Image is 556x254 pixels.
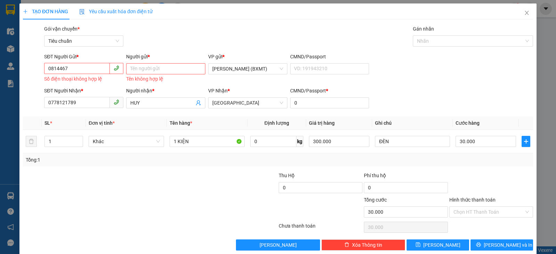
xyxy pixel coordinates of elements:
label: Gán nhãn [413,26,434,32]
span: Khác [93,136,160,147]
span: Tên hàng [170,120,192,126]
span: VP Nhận [208,88,228,93]
img: icon [79,9,85,15]
div: CMND/Passport [290,53,369,60]
span: plus [23,9,28,14]
span: Tổng cước [364,197,387,203]
span: [PERSON_NAME] [260,241,297,249]
div: Số điện thoại không hợp lệ [44,75,123,83]
span: Đơn vị tính [89,120,115,126]
th: Ghi chú [372,116,453,130]
span: close [524,10,530,16]
div: 0911279090 [6,38,62,48]
div: Tên không hợp lệ [126,75,205,83]
div: Phí thu hộ [364,172,448,182]
div: SĐT Người Gửi [44,53,123,60]
span: Định lượng [264,120,289,126]
div: Tổng: 1 [26,156,215,164]
span: phone [114,65,119,71]
span: user-add [196,100,201,106]
div: VP gửi [208,53,287,60]
span: save [416,242,420,248]
button: [PERSON_NAME] [236,239,320,251]
button: save[PERSON_NAME] [407,239,469,251]
span: TẠO ĐƠN HÀNG [23,9,68,14]
div: Người nhận [126,87,205,95]
label: Hình thức thanh toán [449,197,496,203]
span: Hồ Chí Minh (BXMT) [212,64,283,74]
span: Nhận: [66,6,83,13]
span: Tiêu chuẩn [48,36,119,46]
span: Tuy Hòa [212,98,283,108]
div: Người gửi [126,53,205,60]
div: Chưa thanh toán [278,222,363,234]
span: plus [522,139,530,144]
div: TÙNG [66,22,137,30]
button: Close [517,3,537,23]
div: CMND/Passport [290,87,369,95]
span: printer [476,242,481,248]
span: kg [296,136,303,147]
span: [PERSON_NAME] [423,241,460,249]
span: [PERSON_NAME] và In [484,241,532,249]
span: phone [114,99,119,105]
div: [GEOGRAPHIC_DATA] [66,6,137,22]
div: CTY HOA VIÊN [6,30,62,38]
input: VD: Bàn, Ghế [170,136,245,147]
span: Gửi: [6,6,17,13]
div: 0 [66,40,137,48]
button: printer[PERSON_NAME] và In [471,239,533,251]
span: Yêu cầu xuất hóa đơn điện tử [79,9,153,14]
input: Ghi Chú [375,136,450,147]
span: Thu Hộ [279,173,295,178]
input: 0 [309,136,369,147]
button: deleteXóa Thông tin [321,239,405,251]
div: SĐT Người Nhận [44,87,123,95]
span: Giá trị hàng [309,120,335,126]
span: delete [344,242,349,248]
button: delete [26,136,37,147]
button: plus [522,136,530,147]
div: [PERSON_NAME] (BXMT) [6,6,62,30]
span: Gói vận chuyển [44,26,80,32]
span: Xóa Thông tin [352,241,382,249]
span: Cước hàng [456,120,480,126]
div: 0358945273 [66,30,137,40]
span: SL [44,120,50,126]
